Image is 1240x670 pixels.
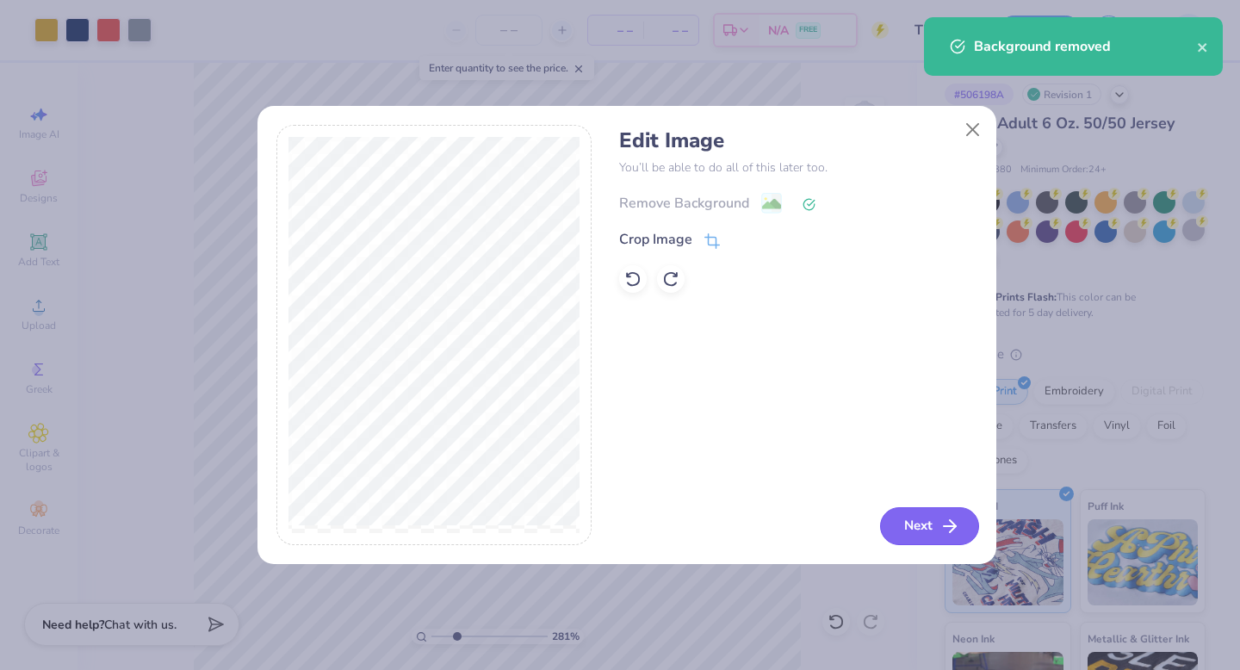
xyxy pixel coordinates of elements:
button: Close [956,113,989,146]
button: close [1197,36,1209,57]
h4: Edit Image [619,128,976,153]
p: You’ll be able to do all of this later too. [619,158,976,177]
button: Next [880,507,979,545]
div: Background removed [974,36,1197,57]
div: Crop Image [619,229,692,250]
